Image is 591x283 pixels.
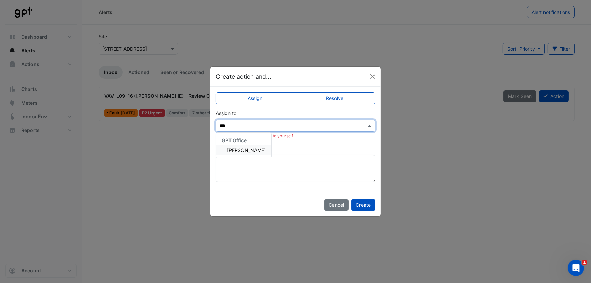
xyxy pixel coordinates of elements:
ng-dropdown-panel: Options list [216,132,272,158]
span: 1 [582,260,587,265]
iframe: Intercom live chat [568,260,584,276]
h5: Create action and... [216,72,271,81]
span: GPT Office [222,137,247,143]
button: Cancel [324,199,349,211]
label: Resolve [294,92,376,104]
label: Assign [216,92,294,104]
button: Close [368,71,378,82]
span: [PERSON_NAME] [227,147,266,153]
label: Assign to [216,110,236,117]
div: Select an assignee, or assign to yourself [216,133,375,139]
button: Create [351,199,375,211]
